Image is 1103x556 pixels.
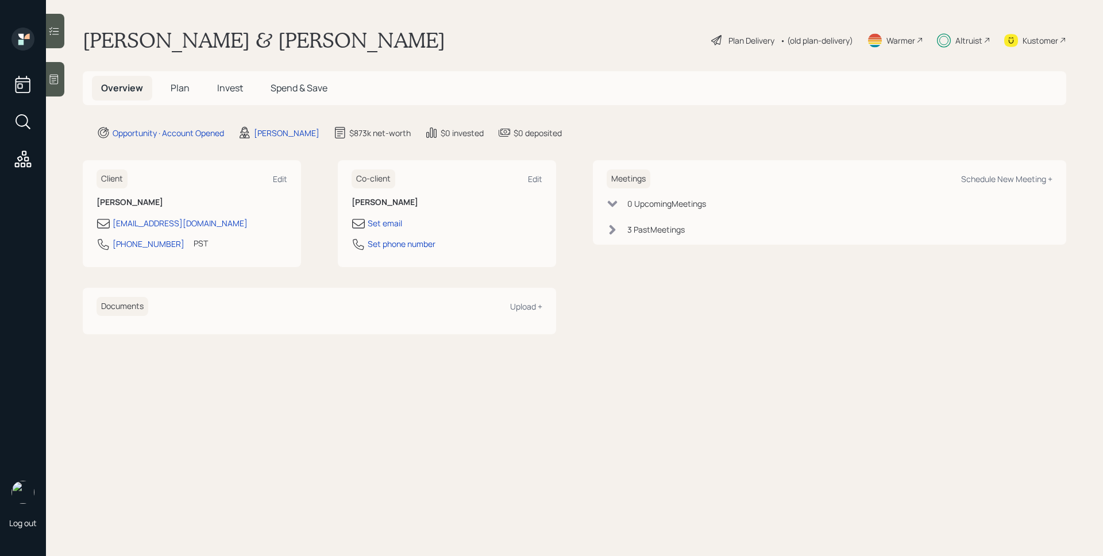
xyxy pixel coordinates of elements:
[217,82,243,94] span: Invest
[83,28,445,53] h1: [PERSON_NAME] & [PERSON_NAME]
[352,169,395,188] h6: Co-client
[113,127,224,139] div: Opportunity · Account Opened
[273,173,287,184] div: Edit
[9,518,37,528] div: Log out
[528,173,542,184] div: Edit
[441,127,484,139] div: $0 invested
[352,198,542,207] h6: [PERSON_NAME]
[627,223,685,235] div: 3 Past Meeting s
[780,34,853,47] div: • (old plan-delivery)
[1023,34,1058,47] div: Kustomer
[97,198,287,207] h6: [PERSON_NAME]
[728,34,774,47] div: Plan Delivery
[254,127,319,139] div: [PERSON_NAME]
[11,481,34,504] img: james-distasi-headshot.png
[194,237,208,249] div: PST
[271,82,327,94] span: Spend & Save
[101,82,143,94] span: Overview
[349,127,411,139] div: $873k net-worth
[627,198,706,210] div: 0 Upcoming Meeting s
[514,127,562,139] div: $0 deposited
[886,34,915,47] div: Warmer
[607,169,650,188] h6: Meetings
[510,301,542,312] div: Upload +
[368,238,435,250] div: Set phone number
[113,238,184,250] div: [PHONE_NUMBER]
[113,217,248,229] div: [EMAIL_ADDRESS][DOMAIN_NAME]
[368,217,402,229] div: Set email
[955,34,982,47] div: Altruist
[961,173,1052,184] div: Schedule New Meeting +
[171,82,190,94] span: Plan
[97,169,128,188] h6: Client
[97,297,148,316] h6: Documents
